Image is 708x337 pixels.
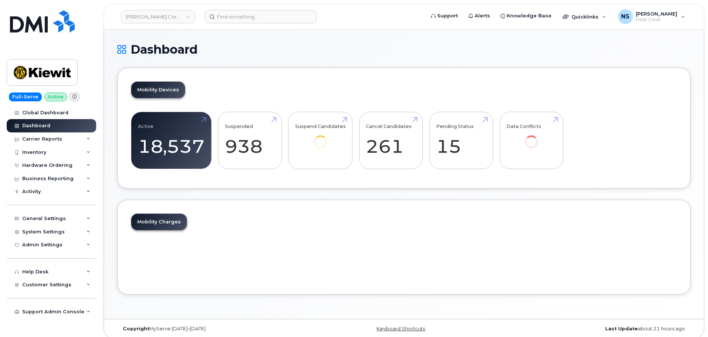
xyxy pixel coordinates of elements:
a: Mobility Charges [131,214,187,230]
a: Suspend Candidates [295,116,346,159]
a: Keyboard Shortcuts [377,326,425,331]
a: Active 18,537 [138,116,205,165]
div: about 21 hours ago [499,326,691,332]
a: Mobility Devices [131,82,185,98]
h1: Dashboard [117,43,691,56]
a: Cancel Candidates 261 [366,116,416,165]
strong: Last Update [605,326,638,331]
strong: Copyright [123,326,149,331]
div: MyServe [DATE]–[DATE] [117,326,309,332]
a: Suspended 938 [225,116,275,165]
a: Pending Status 15 [436,116,486,165]
a: Data Conflicts [506,116,556,159]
